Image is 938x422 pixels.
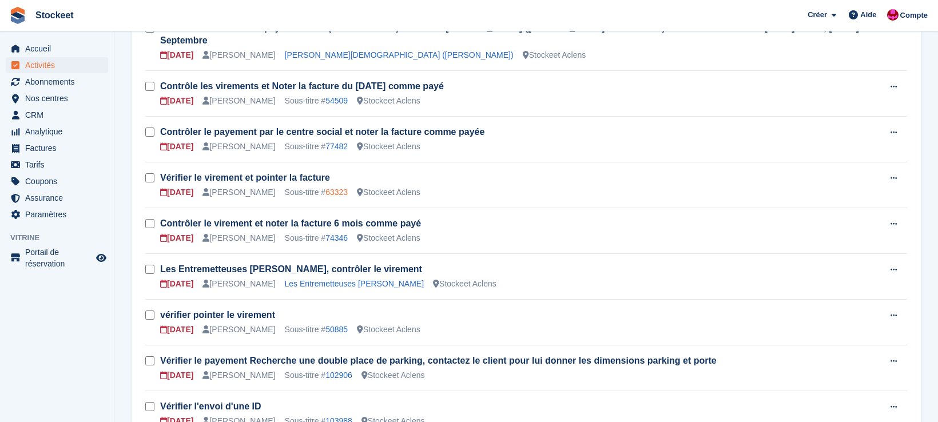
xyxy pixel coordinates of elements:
[6,246,108,269] a: menu
[357,141,420,153] div: Stockeet Aclens
[6,41,108,57] a: menu
[202,95,275,107] div: [PERSON_NAME]
[325,96,348,105] a: 54509
[202,369,275,381] div: [PERSON_NAME]
[160,186,193,198] div: [DATE]
[357,95,420,107] div: Stockeet Aclens
[160,218,421,228] a: Contrôler le virement et noter la facture 6 mois comme payé
[160,232,193,244] div: [DATE]
[900,10,928,21] span: Compte
[160,324,193,336] div: [DATE]
[9,7,26,24] img: stora-icon-8386f47178a22dfd0bd8f6a31ec36ba5ce8667c1dd55bd0f319d3a0aa187defe.svg
[357,186,420,198] div: Stockeet Aclens
[160,264,422,274] a: Les Entremetteuses [PERSON_NAME], contrôler le virement
[325,188,348,197] a: 63323
[6,107,108,123] a: menu
[357,324,420,336] div: Stockeet Aclens
[25,157,94,173] span: Tarifs
[160,369,193,381] div: [DATE]
[160,173,330,182] a: Vérifier le virement et pointer la facture
[25,206,94,222] span: Paramètres
[325,325,348,334] a: 50885
[325,233,348,242] a: 74346
[160,401,261,411] a: Vérifier l'envoi d'une ID
[25,190,94,206] span: Assurance
[6,206,108,222] a: menu
[285,50,514,59] a: [PERSON_NAME][DEMOGRAPHIC_DATA] ([PERSON_NAME])
[202,278,275,290] div: [PERSON_NAME]
[10,232,114,244] span: Vitrine
[25,74,94,90] span: Abonnements
[202,324,275,336] div: [PERSON_NAME]
[160,356,717,365] a: Vérifier le payement Recherche une double place de parking, contactez le client pour lui donner l...
[6,57,108,73] a: menu
[6,124,108,140] a: menu
[887,9,899,21] img: Valentin BURDET
[202,186,275,198] div: [PERSON_NAME]
[6,157,108,173] a: menu
[433,278,496,290] div: Stockeet Aclens
[6,140,108,156] a: menu
[285,324,348,336] div: Sous-titre #
[6,190,108,206] a: menu
[285,95,348,107] div: Sous-titre #
[860,9,876,21] span: Aide
[25,124,94,140] span: Analytique
[357,232,420,244] div: Stockeet Aclens
[285,141,348,153] div: Sous-titre #
[31,6,78,25] a: Stockeet
[6,173,108,189] a: menu
[325,142,348,151] a: 77482
[202,49,275,61] div: [PERSON_NAME]
[285,279,424,288] a: Les Entremetteuses [PERSON_NAME]
[6,90,108,106] a: menu
[160,81,444,91] a: Contrôle les virements et Noter la facture du [DATE] comme payé
[325,371,352,380] a: 102906
[25,107,94,123] span: CRM
[160,141,193,153] div: [DATE]
[285,186,348,198] div: Sous-titre #
[160,310,275,320] a: vérifier pointer le virement
[160,127,484,137] a: Contrôler le payement par le centre social et noter la facture comme payée
[25,90,94,106] span: Nos centres
[160,278,193,290] div: [DATE]
[25,246,94,269] span: Portail de réservation
[94,251,108,265] a: Boutique d'aperçu
[285,369,352,381] div: Sous-titre #
[808,9,827,21] span: Créer
[160,23,859,45] a: Noter la facture comme payer en cash (total 4 factures) numero d'[PERSON_NAME] ([PERSON_NAME] est...
[25,140,94,156] span: Factures
[361,369,425,381] div: Stockeet Aclens
[202,141,275,153] div: [PERSON_NAME]
[160,49,193,61] div: [DATE]
[25,173,94,189] span: Coupons
[25,41,94,57] span: Accueil
[160,95,193,107] div: [DATE]
[202,232,275,244] div: [PERSON_NAME]
[6,74,108,90] a: menu
[523,49,586,61] div: Stockeet Aclens
[25,57,94,73] span: Activités
[285,232,348,244] div: Sous-titre #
